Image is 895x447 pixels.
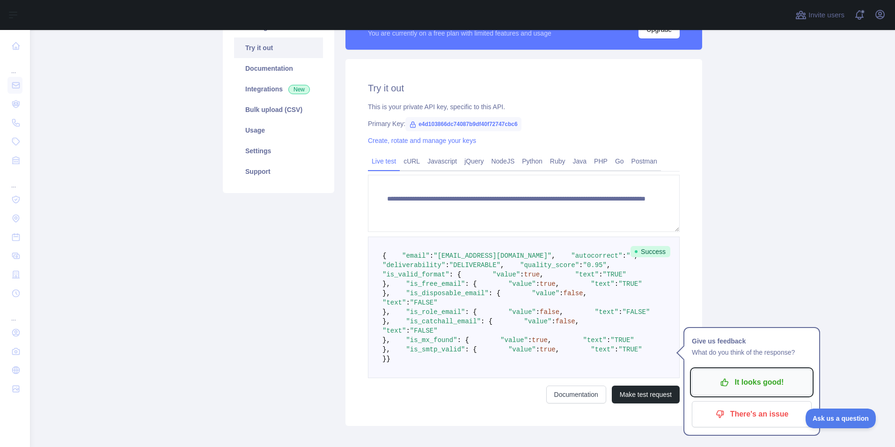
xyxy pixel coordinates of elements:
span: "is_smtp_valid" [406,346,465,353]
span: }, [382,336,390,344]
a: Documentation [234,58,323,79]
span: "FALSE" [410,327,438,335]
span: "text" [583,336,607,344]
a: Go [611,154,628,169]
span: { [382,252,386,260]
span: true [524,271,540,278]
span: "value" [492,271,520,278]
div: This is your private API key, specific to this API. [368,102,680,112]
span: : { [465,308,477,316]
a: Settings [234,141,323,161]
span: , [559,308,563,316]
span: "is_disposable_email" [406,290,488,297]
span: : { [465,280,477,288]
span: : [430,252,433,260]
span: "is_mx_found" [406,336,457,344]
span: : [520,271,524,278]
span: New [288,85,310,94]
span: : [536,346,540,353]
a: Postman [628,154,661,169]
span: Invite users [808,10,844,21]
div: Primary Key: [368,119,680,128]
span: "value" [524,318,552,325]
span: true [540,280,556,288]
span: "text" [591,346,614,353]
div: ... [7,56,22,75]
span: true [540,346,556,353]
span: "is_catchall_email" [406,318,481,325]
span: "text" [595,308,618,316]
span: }, [382,280,390,288]
span: : { [457,336,469,344]
span: , [540,271,543,278]
div: You are currently on a free plan with limited features and usage [368,29,551,38]
span: "is_role_email" [406,308,465,316]
span: : [623,252,626,260]
span: false [556,318,575,325]
a: cURL [400,154,424,169]
a: Documentation [546,386,606,403]
span: "TRUE" [610,336,634,344]
span: : { [449,271,461,278]
span: "value" [500,336,528,344]
a: Usage [234,120,323,141]
span: "FALSE" [623,308,650,316]
span: "value" [508,308,536,316]
a: jQuery [461,154,487,169]
span: , [556,280,559,288]
span: "TRUE" [618,346,642,353]
span: false [564,290,583,297]
span: "TRUE" [603,271,626,278]
a: Javascript [424,154,461,169]
span: "FALSE" [410,299,438,306]
a: Integrations New [234,79,323,99]
span: "text" [382,299,406,306]
span: }, [382,290,390,297]
span: : [559,290,563,297]
span: "text" [575,271,599,278]
span: , [551,252,555,260]
span: "0.95" [583,261,607,269]
div: ... [7,171,22,189]
h2: Try it out [368,82,680,95]
a: Support [234,161,323,182]
span: : [406,299,410,306]
button: Make test request [612,386,680,403]
iframe: Toggle Customer Support [806,409,876,428]
span: }, [382,346,390,353]
span: : [615,280,618,288]
span: , [583,290,587,297]
a: PHP [590,154,611,169]
span: true [532,336,548,344]
span: false [540,308,559,316]
span: : [579,261,583,269]
span: Success [631,246,670,257]
span: : [536,308,540,316]
span: : { [489,290,500,297]
span: "DELIVERABLE" [449,261,500,269]
span: } [382,355,386,363]
span: e4d103866dc74087b9df40f72747cbc6 [405,117,521,131]
span: , [500,261,504,269]
span: : [406,327,410,335]
span: "[EMAIL_ADDRESS][DOMAIN_NAME]" [433,252,551,260]
h1: Give us feedback [692,335,812,347]
span: "email" [402,252,430,260]
a: Python [518,154,546,169]
p: There's an issue [699,406,805,422]
span: : [528,336,532,344]
button: There's an issue [692,401,812,427]
span: , [548,336,551,344]
span: "quality_score" [520,261,579,269]
a: NodeJS [487,154,518,169]
button: It looks good! [692,369,812,395]
span: : [607,336,610,344]
a: Ruby [546,154,569,169]
span: : { [465,346,477,353]
span: "" [626,252,634,260]
a: Java [569,154,591,169]
p: What do you think of the response? [692,347,812,358]
span: "is_free_email" [406,280,465,288]
span: "value" [508,346,536,353]
a: Live test [368,154,400,169]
